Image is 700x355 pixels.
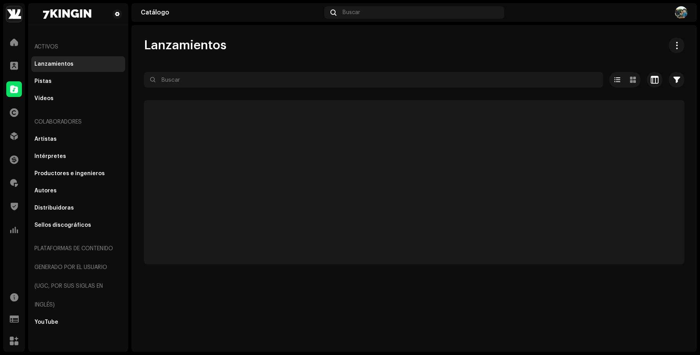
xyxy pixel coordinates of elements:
div: Videos [34,95,54,102]
re-m-nav-item: Artistas [31,131,125,147]
span: Buscar [343,9,360,16]
re-a-nav-header: Activos [31,38,125,56]
div: Catálogo [141,9,321,16]
img: a0cb7215-512d-4475-8dcc-39c3dc2549d0 [6,6,22,22]
re-m-nav-item: Pistas [31,74,125,89]
img: 6df5c573-c4d5-448d-ab94-991ec08b5a1f [34,9,100,19]
re-m-nav-item: Sellos discográficos [31,217,125,233]
div: Sellos discográficos [34,222,91,228]
re-m-nav-item: Intérpretes [31,149,125,164]
div: Autores [34,188,57,194]
re-m-nav-item: Distribuidoras [31,200,125,216]
div: Intérpretes [34,153,66,160]
re-m-nav-item: YouTube [31,314,125,330]
re-m-nav-item: Videos [31,91,125,106]
div: Lanzamientos [34,61,74,67]
div: Productores e ingenieros [34,170,105,177]
re-m-nav-item: Autores [31,183,125,199]
div: Distribuidoras [34,205,74,211]
div: Artistas [34,136,57,142]
div: YouTube [34,319,58,325]
re-a-nav-header: Plataformas de contenido generado por el usuario (UGC, por sus siglas en inglés) [31,239,125,314]
span: Lanzamientos [144,38,226,53]
re-m-nav-item: Lanzamientos [31,56,125,72]
re-m-nav-item: Productores e ingenieros [31,166,125,181]
re-a-nav-header: Colaboradores [31,113,125,131]
img: 9d8bb8e1-882d-4cad-b6ab-e8a3da621c55 [675,6,687,19]
input: Buscar [144,72,603,88]
div: Pistas [34,78,52,84]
